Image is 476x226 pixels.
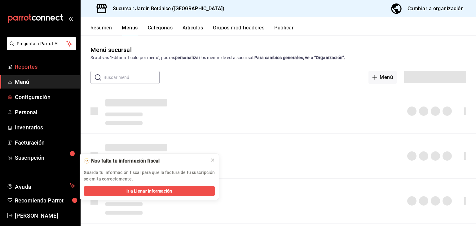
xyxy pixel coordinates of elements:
button: Categorías [148,25,173,35]
strong: Para cambios generales, ve a “Organización”. [254,55,345,60]
span: Ayuda [15,182,67,189]
button: Grupos modificadores [213,25,264,35]
button: Resumen [90,25,112,35]
span: [PERSON_NAME] [15,211,75,220]
div: Menú sucursal [90,45,132,54]
button: Publicar [274,25,293,35]
span: Facturación [15,138,75,147]
input: Buscar menú [104,71,160,84]
div: Cambiar a organización [408,4,464,13]
span: Inventarios [15,123,75,132]
button: Ir a Llenar Información [84,186,215,196]
div: Si activas ‘Editar artículo por menú’, podrás los menús de esta sucursal. [90,54,466,61]
span: Menú [15,78,75,86]
strong: personalizar [175,55,201,60]
span: Pregunta a Parrot AI [17,41,67,47]
span: Reportes [15,63,75,71]
span: Suscripción [15,154,75,162]
a: Pregunta a Parrot AI [4,45,76,51]
span: Ir a Llenar Información [126,188,172,194]
span: Recomienda Parrot [15,196,75,205]
button: open_drawer_menu [68,16,73,21]
div: navigation tabs [90,25,476,35]
p: Guarda tu información fiscal para que la factura de tu suscripción se emita correctamente. [84,169,215,182]
h3: Sucursal: Jardín Botánico ([GEOGRAPHIC_DATA]) [108,5,224,12]
div: 🫥 Nos falta tu información fiscal [84,158,205,164]
button: Menú [368,71,397,84]
button: Artículos [183,25,203,35]
button: Pregunta a Parrot AI [7,37,76,50]
span: Personal [15,108,75,116]
button: Menús [122,25,138,35]
span: Configuración [15,93,75,101]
